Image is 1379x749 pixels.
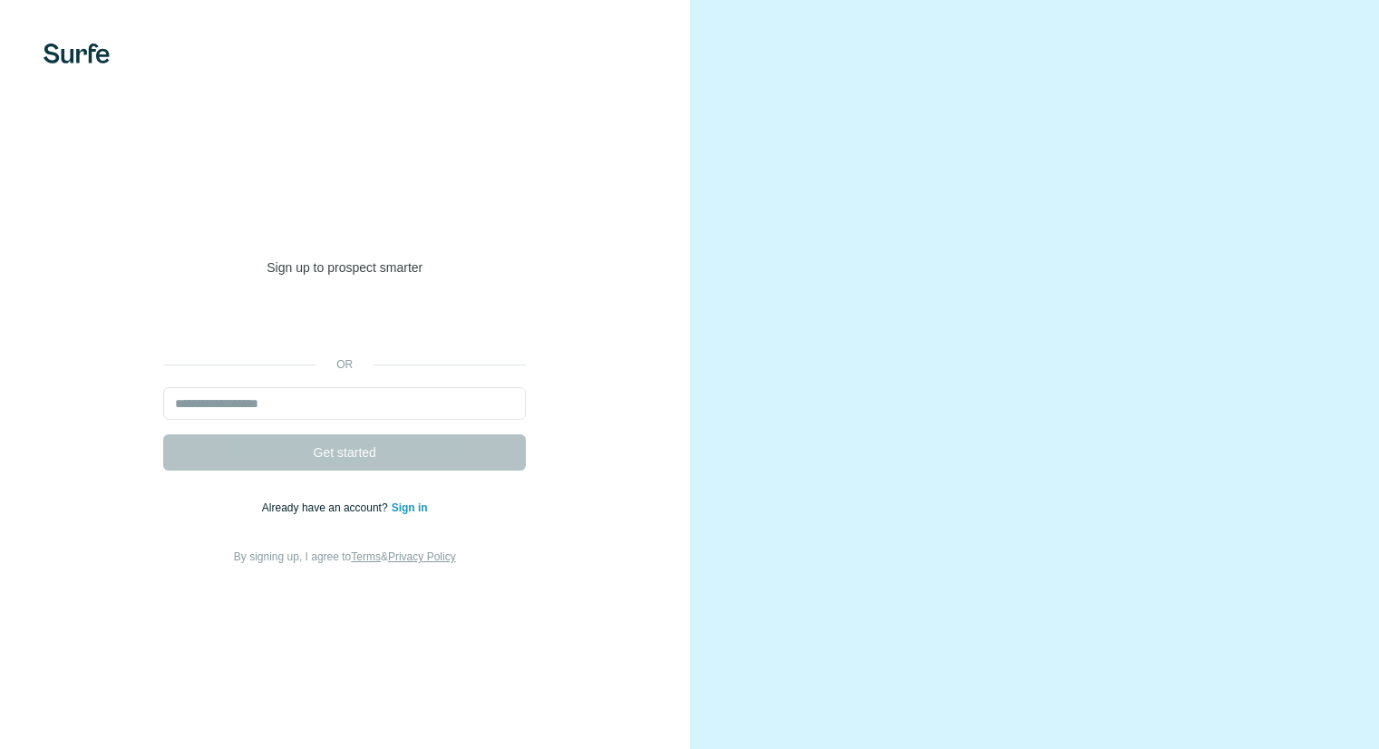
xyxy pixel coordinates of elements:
a: Privacy Policy [388,550,456,563]
p: or [316,356,374,373]
span: By signing up, I agree to & [234,550,456,563]
a: Terms [351,550,381,563]
iframe: Бутон за функцията „Вход с Google“ [154,304,535,344]
span: Already have an account? [262,501,392,514]
a: Sign in [392,501,428,514]
img: Surfe's logo [44,44,110,63]
p: Sign up to prospect smarter [163,258,526,277]
h1: Welcome to [GEOGRAPHIC_DATA] [163,182,526,255]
